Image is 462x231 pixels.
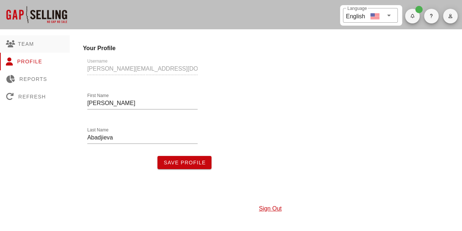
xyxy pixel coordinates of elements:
[157,156,211,169] button: Save Profile
[87,93,109,98] label: First Name
[343,8,398,23] div: LanguageEnglish
[87,127,108,133] label: Last Name
[259,205,282,212] a: Sign Out
[163,160,206,165] span: Save Profile
[83,44,458,53] h4: Your Profile
[415,6,423,13] span: Badge
[347,6,367,11] label: Language
[346,10,365,21] div: English
[87,59,107,64] label: Username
